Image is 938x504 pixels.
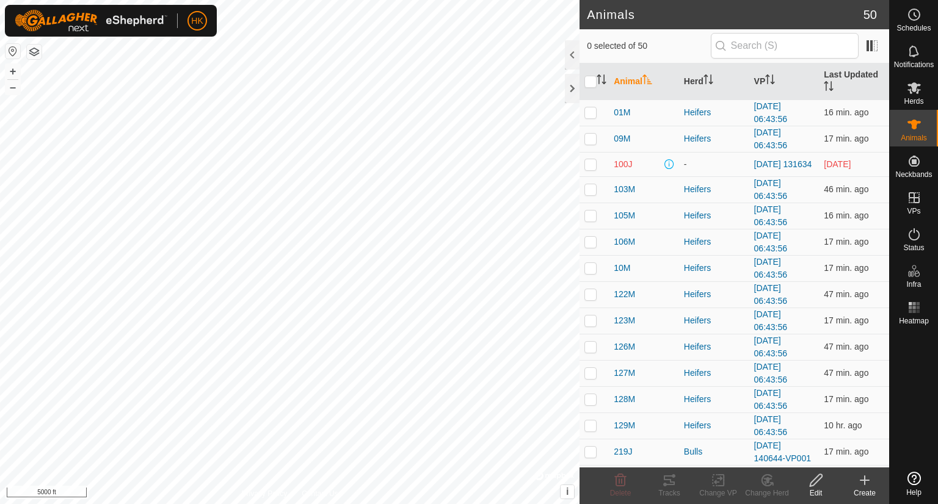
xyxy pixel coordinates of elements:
span: 100J [614,158,632,171]
p-sorticon: Activate to sort [824,83,834,93]
span: Oct 9, 2025, 5:02 PM [824,368,868,378]
span: Status [903,244,924,251]
span: Oct 9, 2025, 5:32 PM [824,263,868,273]
a: [DATE] 06:43:56 [754,467,788,489]
span: HK [191,15,203,27]
span: 106M [614,236,635,248]
th: VP [749,63,820,100]
span: Schedules [896,24,931,32]
div: Heifers [684,340,744,353]
span: Heatmap [899,317,929,325]
p-sorticon: Activate to sort [642,76,652,86]
span: Oct 9, 2025, 5:02 PM [824,184,868,194]
h2: Animals [587,7,863,22]
span: Oct 9, 2025, 5:02 PM [824,289,868,299]
span: Oct 9, 2025, 5:32 PM [824,447,868,456]
a: [DATE] 06:43:56 [754,283,788,306]
img: Gallagher Logo [15,10,167,32]
div: Bulls [684,445,744,458]
th: Herd [679,63,749,100]
p-sorticon: Activate to sort [765,76,775,86]
span: 127M [614,367,635,380]
div: Heifers [684,106,744,119]
span: 126M [614,340,635,353]
span: Oct 9, 2025, 5:32 PM [824,211,868,220]
span: Notifications [894,61,934,68]
a: [DATE] 06:43:56 [754,414,788,437]
span: Oct 9, 2025, 5:02 PM [824,342,868,351]
span: Oct 9, 2025, 5:32 PM [824,315,868,325]
span: Help [906,489,922,496]
span: 123M [614,314,635,327]
div: Heifers [684,419,744,432]
div: Heifers [684,288,744,301]
span: Neckbands [895,171,932,178]
span: Oct 9, 2025, 5:32 PM [824,107,868,117]
span: 0 selected of 50 [587,40,710,52]
span: 09M [614,132,630,145]
p-sorticon: Activate to sort [597,76,606,86]
th: Last Updated [819,63,889,100]
a: [DATE] 06:43:56 [754,178,788,201]
a: [DATE] 06:43:56 [754,204,788,227]
div: Edit [791,488,840,499]
span: Delete [610,489,631,497]
button: i [561,485,574,499]
span: 01M [614,106,630,119]
p-sorticon: Activate to sort [703,76,713,86]
span: 128M [614,393,635,406]
div: Heifers [684,314,744,327]
a: [DATE] 06:43:56 [754,231,788,253]
span: 10M [614,262,630,275]
a: [DATE] 06:43:56 [754,257,788,279]
div: Change VP [694,488,743,499]
button: Map Layers [27,45,42,59]
span: Sep 24, 2025, 4:02 AM [824,159,851,169]
span: 122M [614,288,635,301]
span: 105M [614,209,635,222]
a: Privacy Policy [242,488,288,499]
span: Oct 9, 2025, 7:33 AM [824,420,862,430]
a: [DATE] 06:43:56 [754,309,788,332]
span: 129M [614,419,635,432]
span: Herds [904,98,923,105]
span: Animals [901,134,927,142]
span: 219J [614,445,632,458]
div: Heifers [684,262,744,275]
a: [DATE] 06:43:56 [754,336,788,358]
div: Tracks [645,488,694,499]
span: 50 [863,5,877,24]
div: Heifers [684,236,744,248]
button: – [5,80,20,95]
div: Heifers [684,132,744,145]
th: Animal [609,63,679,100]
div: Heifers [684,367,744,380]
a: Help [890,467,938,501]
span: i [566,486,569,497]
span: VPs [907,207,920,215]
span: Infra [906,281,921,288]
div: Heifers [684,393,744,406]
div: Change Herd [743,488,791,499]
a: [DATE] 131634 [754,159,812,169]
a: [DATE] 140644-VP001 [754,441,811,463]
span: Oct 9, 2025, 5:32 PM [824,394,868,404]
a: Contact Us [302,488,338,499]
div: Heifers [684,209,744,222]
span: 103M [614,183,635,196]
div: Create [840,488,889,499]
a: [DATE] 06:43:56 [754,362,788,384]
a: [DATE] 06:43:56 [754,388,788,411]
span: Oct 9, 2025, 5:32 PM [824,237,868,247]
input: Search (S) [711,33,859,59]
a: [DATE] 06:43:56 [754,101,788,124]
div: - [684,158,744,171]
div: Heifers [684,183,744,196]
button: Reset Map [5,44,20,59]
button: + [5,64,20,79]
span: Oct 9, 2025, 5:32 PM [824,134,868,143]
a: [DATE] 06:43:56 [754,128,788,150]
